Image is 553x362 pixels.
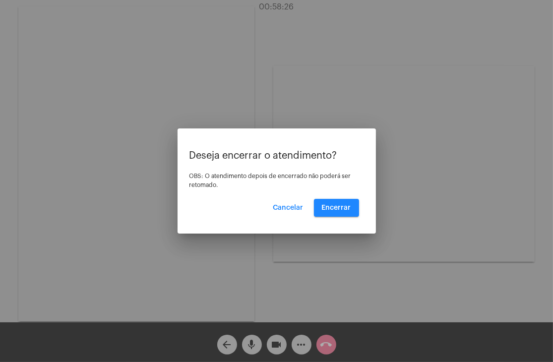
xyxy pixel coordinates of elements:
button: Cancelar [265,199,311,217]
span: OBS: O atendimento depois de encerrado não poderá ser retomado. [189,173,351,188]
span: Cancelar [273,204,304,211]
span: Encerrar [322,204,351,211]
p: Deseja encerrar o atendimento? [189,150,364,161]
button: Encerrar [314,199,359,217]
